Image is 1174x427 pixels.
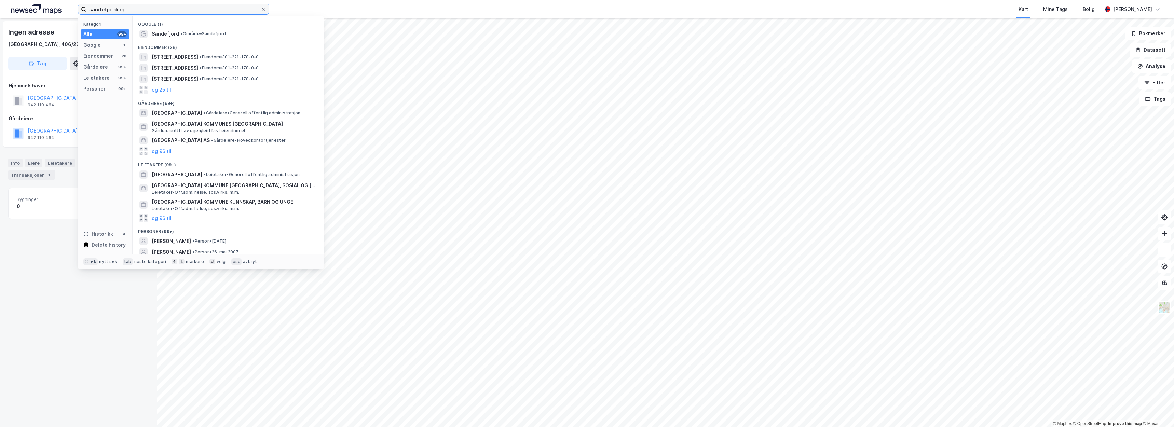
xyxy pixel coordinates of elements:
span: • [204,110,206,115]
div: Kart [1019,5,1028,13]
span: • [200,76,202,81]
span: Leietaker • Generell offentlig administrasjon [204,172,300,177]
span: Person • [DATE] [192,238,226,244]
div: Kategori [83,22,129,27]
div: [PERSON_NAME] [1113,5,1152,13]
div: Bolig [1083,5,1095,13]
span: Leietaker • Off.adm. helse, sos.virks. m.m. [152,206,239,211]
div: Eiere [25,159,42,167]
div: 1 [121,42,127,48]
span: Eiendom • 301-221-178-0-0 [200,76,259,82]
span: [PERSON_NAME] [152,248,191,256]
div: Google (1) [133,16,324,28]
button: Analyse [1132,59,1171,73]
div: Leietakere [83,74,110,82]
button: og 96 til [152,214,172,222]
span: [STREET_ADDRESS] [152,64,198,72]
div: Kontrollprogram for chat [1140,394,1174,427]
span: Bygninger [17,196,76,202]
span: Gårdeiere • Hovedkontortjenester [211,138,286,143]
div: Gårdeiere [83,63,108,71]
div: Eiendommer [83,52,113,60]
span: [GEOGRAPHIC_DATA] KOMMUNE [GEOGRAPHIC_DATA], SOSIAL OG [GEOGRAPHIC_DATA] [152,181,316,190]
div: 1 [45,171,52,178]
div: Eiendommer (28) [133,39,324,52]
span: [GEOGRAPHIC_DATA] KOMMUNES [GEOGRAPHIC_DATA] [152,120,316,128]
a: Mapbox [1053,421,1072,426]
button: og 96 til [152,147,172,155]
span: Eiendom • 301-221-178-0-0 [200,65,259,71]
div: nytt søk [99,259,117,264]
div: 4 [121,231,127,237]
div: Datasett [78,159,103,167]
div: Info [8,159,23,167]
span: [GEOGRAPHIC_DATA] [152,109,202,117]
div: Leietakere [45,159,75,167]
span: • [192,238,194,244]
span: Område • Sandefjord [180,31,226,37]
span: [GEOGRAPHIC_DATA] AS [152,136,210,144]
button: Filter [1138,76,1171,89]
input: Søk på adresse, matrikkel, gårdeiere, leietakere eller personer [86,4,261,14]
div: 0 [17,202,76,210]
div: avbryt [243,259,257,264]
div: velg [217,259,226,264]
div: [GEOGRAPHIC_DATA], 406/22 [8,40,79,49]
div: 99+ [117,31,127,37]
span: Leietaker • Off.adm. helse, sos.virks. m.m. [152,190,239,195]
div: Hjemmelshaver [9,82,149,90]
a: OpenStreetMap [1073,421,1106,426]
div: markere [186,259,204,264]
span: [GEOGRAPHIC_DATA] [152,170,202,179]
div: 28 [121,53,127,59]
a: Improve this map [1108,421,1142,426]
div: Alle [83,30,93,38]
span: • [200,54,202,59]
div: 99+ [117,75,127,81]
div: Mine Tags [1043,5,1068,13]
div: Google [83,41,101,49]
span: • [180,31,182,36]
div: Personer (99+) [133,223,324,236]
div: Gårdeiere (99+) [133,95,324,108]
span: Sandefjord [152,30,179,38]
div: tab [123,258,133,265]
div: 99+ [117,64,127,70]
div: 942 110 464 [28,135,54,140]
div: 99+ [117,86,127,92]
span: [STREET_ADDRESS] [152,75,198,83]
span: • [204,172,206,177]
span: • [211,138,213,143]
button: Datasett [1130,43,1171,57]
div: esc [231,258,242,265]
span: Gårdeiere • Generell offentlig administrasjon [204,110,300,116]
span: [STREET_ADDRESS] [152,53,198,61]
div: Historikk [83,230,113,238]
span: Gårdeiere • Utl. av egen/leid fast eiendom el. [152,128,246,134]
div: Transaksjoner [8,170,55,180]
span: • [200,65,202,70]
div: neste kategori [134,259,166,264]
button: Tag [8,57,67,70]
div: ⌘ + k [83,258,98,265]
iframe: Chat Widget [1140,394,1174,427]
span: Person • 26. mai 2007 [192,249,238,255]
img: Z [1158,301,1171,314]
button: Bokmerker [1125,27,1171,40]
div: Leietakere (99+) [133,157,324,169]
span: • [192,249,194,254]
button: Tags [1139,92,1171,106]
div: Delete history [92,241,126,249]
img: logo.a4113a55bc3d86da70a041830d287a7e.svg [11,4,62,14]
div: Ingen adresse [8,27,55,38]
div: Gårdeiere [9,114,149,123]
span: Eiendom • 301-221-178-0-0 [200,54,259,60]
span: [GEOGRAPHIC_DATA] KOMMUNE KUNNSKAP, BARN OG UNGE [152,198,316,206]
div: 942 110 464 [28,102,54,108]
button: og 25 til [152,86,171,94]
div: Personer [83,85,106,93]
span: [PERSON_NAME] [152,237,191,245]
